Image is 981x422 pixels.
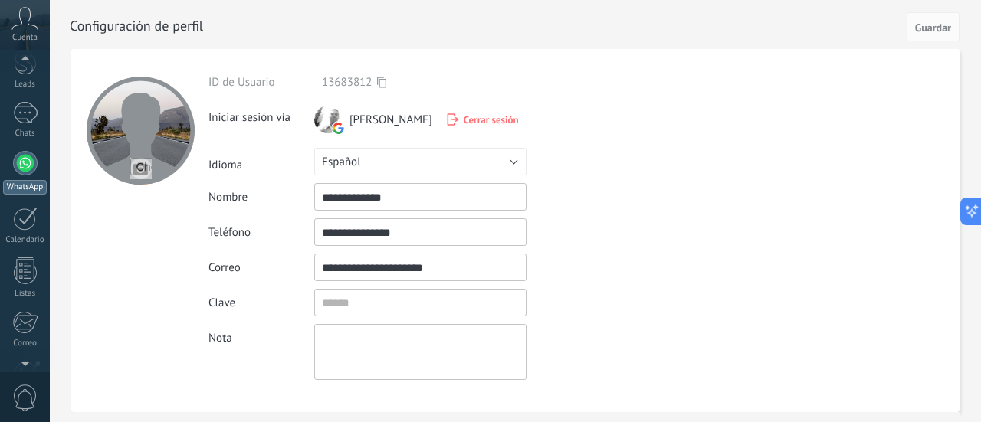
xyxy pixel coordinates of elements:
div: ID de Usuario [208,75,314,90]
span: Guardar [915,22,951,33]
span: [PERSON_NAME] [349,113,432,127]
div: Listas [3,289,48,299]
span: Cuenta [12,33,38,43]
div: Chats [3,129,48,139]
div: Clave [208,296,314,310]
div: Nombre [208,190,314,204]
div: Calendario [3,235,48,245]
div: Teléfono [208,225,314,240]
button: Guardar [907,12,960,41]
span: Cerrar sesión [464,113,519,126]
span: Español [322,155,361,169]
div: Leads [3,80,48,90]
div: Iniciar sesión vía [208,104,314,125]
button: Español [314,148,527,175]
div: WhatsApp [3,180,47,195]
div: Idioma [208,152,314,172]
div: Correo [208,260,314,275]
div: Nota [208,324,314,345]
div: Correo [3,339,48,348]
span: 13683812 [322,75,372,90]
